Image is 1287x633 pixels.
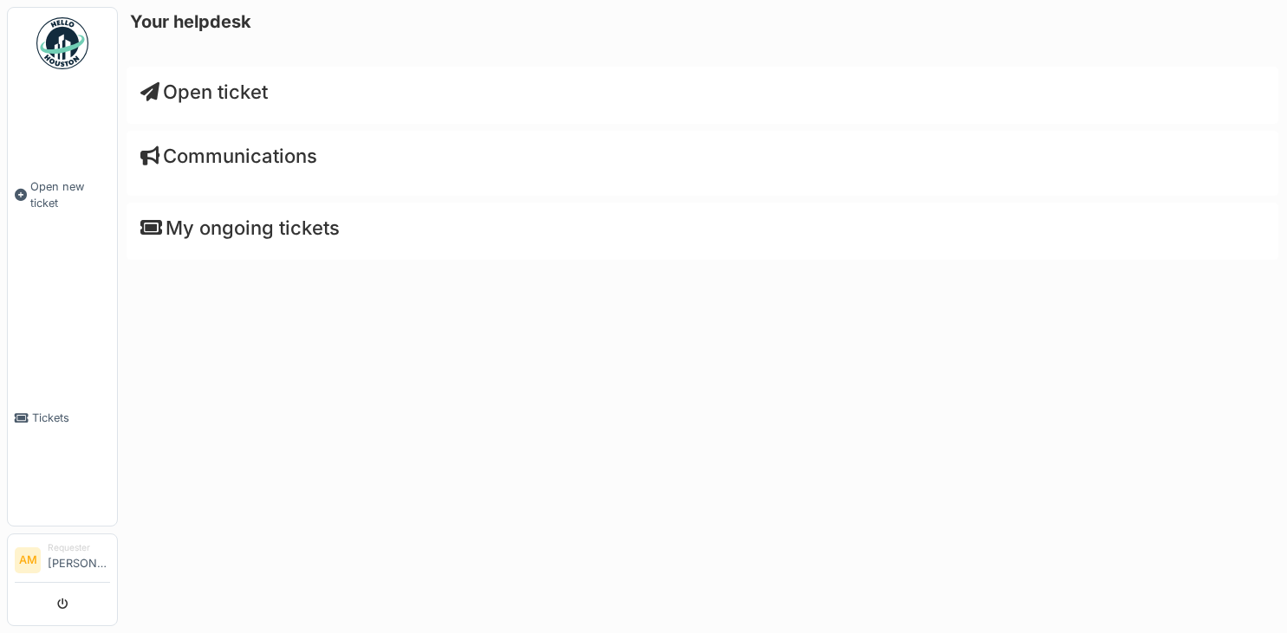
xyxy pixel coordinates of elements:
li: AM [15,547,41,573]
li: [PERSON_NAME] [48,541,110,578]
span: Tickets [32,410,110,426]
h4: Communications [140,145,1264,167]
h6: Your helpdesk [130,11,251,32]
a: Open new ticket [8,79,117,311]
a: Open ticket [140,81,268,103]
h4: My ongoing tickets [140,216,1264,239]
span: Open new ticket [30,178,110,211]
img: Badge_color-CXgf-gQk.svg [36,17,88,69]
div: Requester [48,541,110,554]
a: AM Requester[PERSON_NAME] [15,541,110,583]
a: Tickets [8,311,117,526]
